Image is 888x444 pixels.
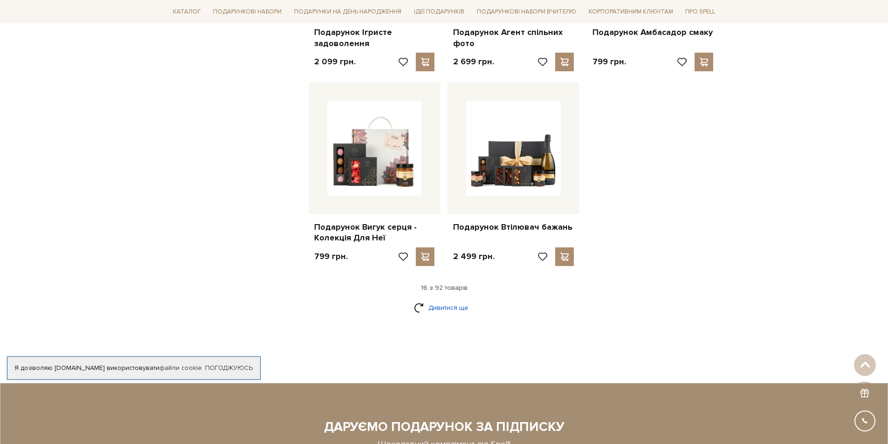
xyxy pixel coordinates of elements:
p: 799 грн. [314,251,348,262]
p: 2 499 грн. [453,251,495,262]
a: Подарунки на День народження [290,5,405,19]
a: Погоджуюсь [205,364,253,372]
a: файли cookie [159,364,202,372]
a: Подарунок Вигук серця - Колекція Для Неї [314,222,435,244]
a: Подарункові набори Вчителю [473,4,580,20]
a: Подарунок Амбасадор смаку [592,27,713,38]
a: Подарункові набори [209,5,285,19]
p: 799 грн. [592,56,626,67]
a: Ідеї подарунків [410,5,468,19]
a: Про Spell [681,5,719,19]
p: 2 099 грн. [314,56,356,67]
a: Подарунок Агент спільних фото [453,27,574,49]
a: Подарунок Втілювач бажань [453,222,574,232]
p: 2 699 грн. [453,56,494,67]
a: Подарунок Ігристе задоволення [314,27,435,49]
div: 16 з 92 товарів [165,284,723,292]
a: Корпоративним клієнтам [585,5,677,19]
a: Каталог [169,5,205,19]
a: Дивитися ще [414,300,475,316]
div: Я дозволяю [DOMAIN_NAME] використовувати [7,364,260,372]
